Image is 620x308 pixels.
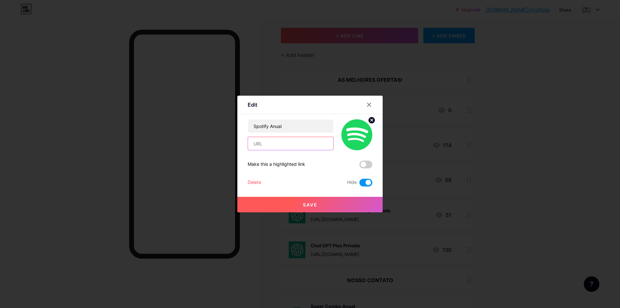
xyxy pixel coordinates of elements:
[248,101,257,109] div: Edit
[341,119,372,150] img: link_thumbnail
[248,161,305,168] div: Make this a highlighted link
[347,179,357,186] span: Hide
[303,202,317,207] span: Save
[248,137,333,150] input: URL
[237,197,383,212] button: Save
[248,120,333,133] input: Title
[248,179,261,186] div: Delete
